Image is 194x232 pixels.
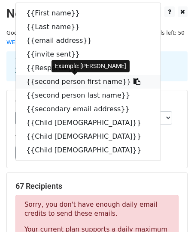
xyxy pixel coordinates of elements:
[24,200,170,218] p: Sorry, you don't have enough daily email credits to send these emails.
[16,34,161,48] a: {{email address}}
[16,61,161,75] a: {{Response}}
[16,48,161,61] a: {{invite sent}}
[52,60,130,72] div: Example: [PERSON_NAME]
[9,57,185,76] div: 1. Write your email in Gmail 2. Click
[16,6,161,20] a: {{First name}}
[16,130,161,143] a: {{Child [DEMOGRAPHIC_DATA]}}
[16,116,161,130] a: {{Child [DEMOGRAPHIC_DATA]}}
[151,191,194,232] iframe: Chat Widget
[15,181,179,191] h5: 67 Recipients
[16,20,161,34] a: {{Last name}}
[6,30,103,46] small: Google Sheet:
[16,75,161,89] a: {{second person first name}}
[16,89,161,102] a: {{second person last name}}
[16,102,161,116] a: {{secondary email address}}
[6,6,188,21] h2: New Campaign
[16,143,161,157] a: {{Child [DEMOGRAPHIC_DATA]}}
